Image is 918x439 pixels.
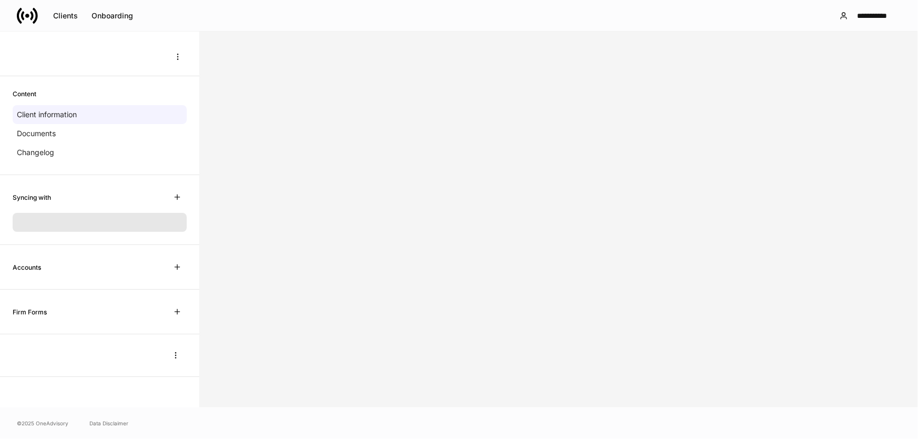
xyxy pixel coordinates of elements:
a: Data Disclaimer [89,419,128,427]
h6: Content [13,89,36,99]
a: Client information [13,105,187,124]
a: Documents [13,124,187,143]
p: Documents [17,128,56,139]
a: Changelog [13,143,187,162]
span: © 2025 OneAdvisory [17,419,68,427]
p: Client information [17,109,77,120]
h6: Firm Forms [13,307,47,317]
h6: Syncing with [13,192,51,202]
p: Changelog [17,147,54,158]
div: Clients [53,12,78,19]
div: Onboarding [92,12,133,19]
button: Onboarding [85,7,140,24]
h6: Accounts [13,262,41,272]
button: Clients [46,7,85,24]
